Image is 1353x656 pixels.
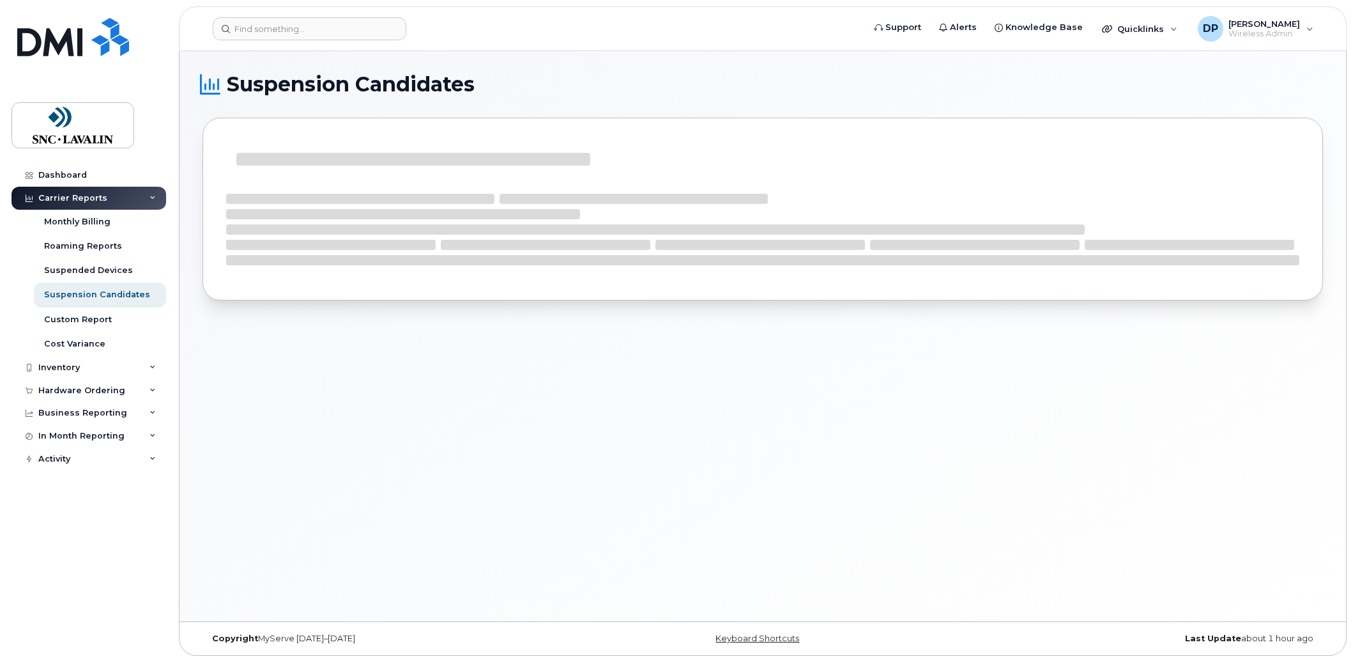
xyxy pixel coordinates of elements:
strong: Last Update [1185,634,1241,643]
div: about 1 hour ago [949,634,1323,644]
strong: Copyright [212,634,258,643]
span: Suspension Candidates [227,75,475,94]
div: MyServe [DATE]–[DATE] [203,634,576,644]
a: Keyboard Shortcuts [715,634,799,643]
